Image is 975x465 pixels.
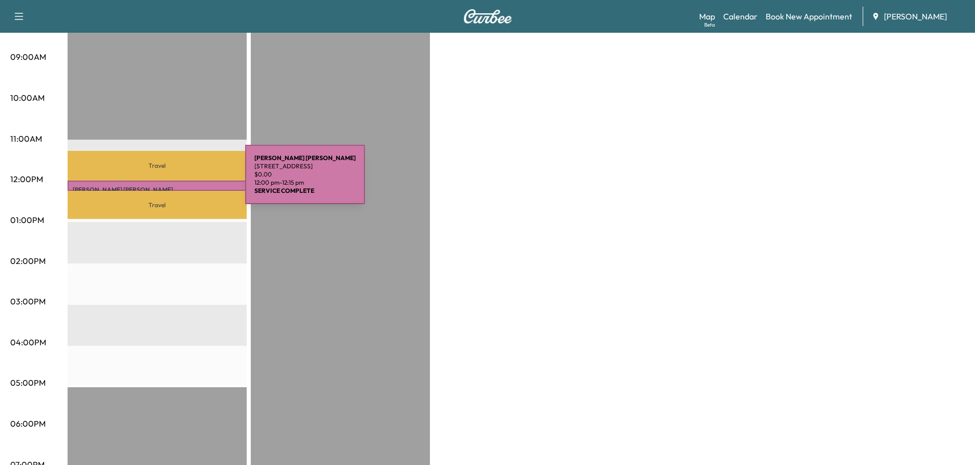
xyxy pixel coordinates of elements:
[68,151,247,181] p: Travel
[10,132,42,145] p: 11:00AM
[10,51,46,63] p: 09:00AM
[463,9,512,24] img: Curbee Logo
[10,417,46,430] p: 06:00PM
[766,10,852,23] a: Book New Appointment
[10,173,43,185] p: 12:00PM
[10,214,44,226] p: 01:00PM
[704,21,715,29] div: Beta
[884,10,947,23] span: [PERSON_NAME]
[73,186,242,194] p: [PERSON_NAME] [PERSON_NAME]
[699,10,715,23] a: MapBeta
[10,92,45,104] p: 10:00AM
[10,255,46,267] p: 02:00PM
[723,10,757,23] a: Calendar
[10,295,46,307] p: 03:00PM
[10,377,46,389] p: 05:00PM
[68,191,247,219] p: Travel
[10,336,46,348] p: 04:00PM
